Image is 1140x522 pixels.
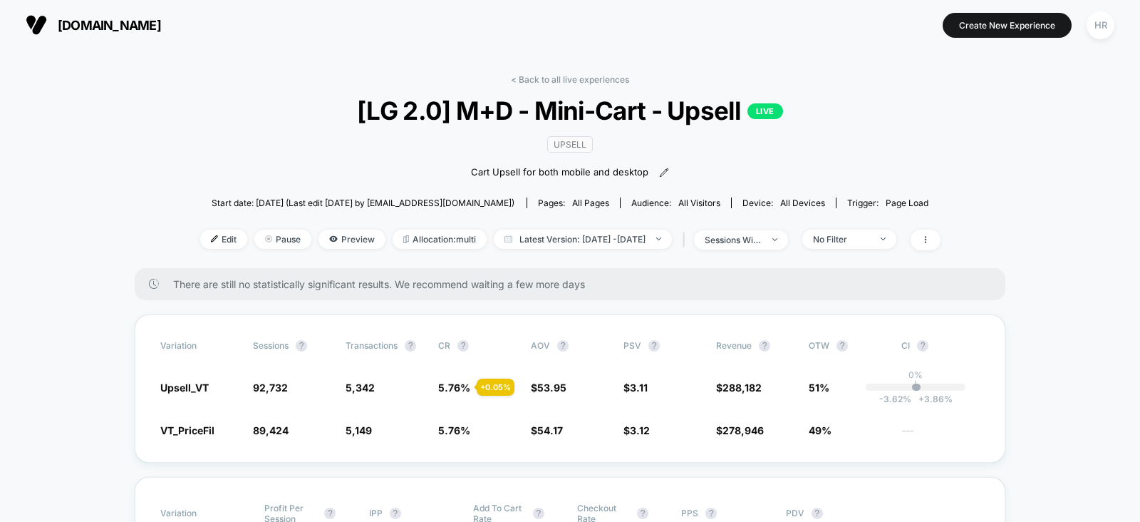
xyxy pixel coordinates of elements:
span: 3.86 % [911,394,953,404]
span: PDV [786,508,804,518]
span: Page Load [886,198,928,208]
span: + [918,394,924,404]
img: rebalance [403,235,409,243]
span: Start date: [DATE] (Last edit [DATE] by [EMAIL_ADDRESS][DOMAIN_NAME]) [212,198,514,208]
p: LIVE [747,103,783,119]
span: $ [623,382,648,394]
span: all devices [780,198,825,208]
span: Revenue [716,340,752,351]
span: $ [716,382,762,394]
span: Allocation: multi [393,230,487,249]
a: < Back to all live experiences [511,74,629,85]
span: There are still no statistically significant results. We recommend waiting a few more days [173,278,977,290]
div: HR [1087,11,1114,39]
button: ? [390,508,401,519]
span: all pages [572,198,609,208]
span: AOV [531,340,550,351]
span: Latest Version: [DATE] - [DATE] [494,230,672,249]
span: Upsell [547,136,593,153]
span: 5.76 % [438,424,470,436]
button: ? [296,340,307,352]
div: + 0.05 % [477,379,514,396]
span: CR [438,340,450,351]
button: [DOMAIN_NAME] [21,14,165,36]
img: end [881,237,886,240]
span: Transactions [346,340,398,351]
div: Pages: [538,198,609,208]
div: sessions with impression [705,235,762,245]
button: ? [759,340,770,352]
div: Trigger: [847,198,928,208]
button: ? [457,340,469,352]
span: [DOMAIN_NAME] [58,18,161,33]
img: end [656,237,661,240]
span: 54.17 [537,424,563,436]
span: 288,182 [722,382,762,394]
span: 3.12 [630,424,650,436]
button: ? [705,508,717,519]
button: Create New Experience [943,13,1072,38]
span: 51% [809,382,829,394]
span: -3.62 % [879,394,911,404]
span: Edit [200,230,247,249]
span: Preview [318,230,385,249]
span: 5.76 % [438,382,470,394]
img: end [265,235,272,242]
span: 53.95 [537,382,566,394]
span: 49% [809,424,831,436]
img: Visually logo [26,14,47,36]
span: OTW [809,340,887,352]
span: 3.11 [630,382,648,394]
button: ? [557,340,569,352]
span: Pause [254,230,311,249]
span: All Visitors [678,198,720,208]
span: PPS [681,508,698,518]
div: No Filter [813,234,870,245]
span: PSV [623,340,641,351]
span: Sessions [253,340,289,351]
button: ? [533,508,544,519]
span: --- [901,426,980,437]
span: 5,149 [346,424,372,436]
span: $ [531,382,566,394]
button: ? [648,340,660,352]
span: VT_PriceFil [160,424,214,436]
span: 5,342 [346,382,375,394]
span: | [679,230,694,250]
span: IPP [369,508,383,518]
span: CI [901,340,980,352]
p: 0% [908,369,923,380]
span: 278,946 [722,424,764,436]
div: Audience: [631,198,720,208]
span: Device: [731,198,836,208]
img: end [772,238,777,241]
span: $ [531,424,563,436]
button: ? [812,508,823,519]
span: $ [716,424,764,436]
button: ? [405,340,416,352]
span: [LG 2.0] M+D - Mini-Cart - Upsell [237,96,903,126]
button: HR [1082,11,1119,40]
span: Variation [160,340,239,352]
img: calendar [504,235,512,242]
img: edit [211,235,218,242]
span: $ [623,424,650,436]
button: ? [324,508,336,519]
span: 92,732 [253,382,288,394]
span: Upsell_VT [160,382,209,394]
button: ? [836,340,848,352]
button: ? [917,340,928,352]
span: Cart Upsell for both mobile and desktop [471,165,648,180]
span: 89,424 [253,424,289,436]
button: ? [637,508,648,519]
p: | [914,380,917,391]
